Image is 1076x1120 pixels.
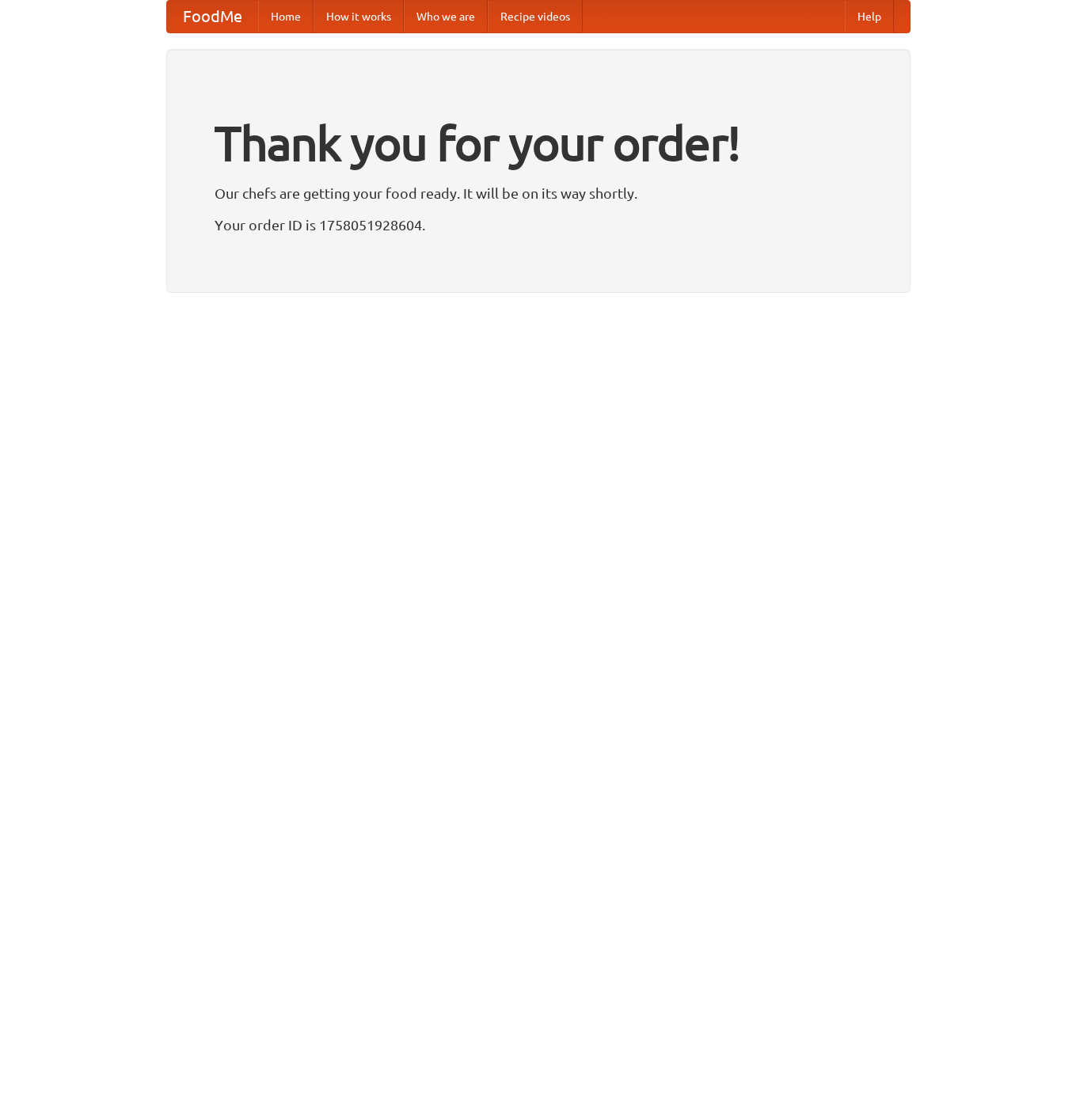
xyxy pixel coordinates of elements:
a: How it works [314,1,404,32]
a: Home [258,1,314,32]
p: Your order ID is 1758051928604. [215,213,862,237]
a: Who we are [404,1,488,32]
h1: Thank you for your order! [215,105,862,181]
a: FoodMe [167,1,258,32]
a: Recipe videos [488,1,583,32]
p: Our chefs are getting your food ready. It will be on its way shortly. [215,181,862,205]
a: Help [845,1,894,32]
